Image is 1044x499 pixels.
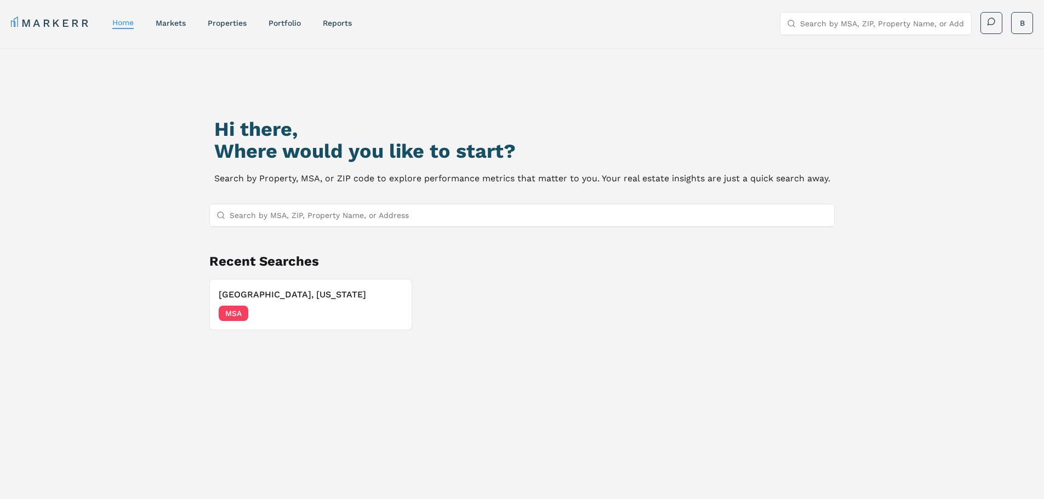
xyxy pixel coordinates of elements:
input: Search by MSA, ZIP, Property Name, or Address [800,13,965,35]
button: [GEOGRAPHIC_DATA], [US_STATE]MSA[DATE] [209,279,412,330]
button: B [1011,12,1033,34]
h1: Hi there, [214,118,830,140]
h2: Where would you like to start? [214,140,830,162]
span: B [1020,18,1025,28]
h2: Recent Searches [209,253,835,270]
a: properties [208,19,247,27]
a: reports [323,19,352,27]
span: [DATE] [378,308,403,319]
span: MSA [219,306,248,321]
h3: [GEOGRAPHIC_DATA], [US_STATE] [219,288,403,301]
a: Portfolio [269,19,301,27]
p: Search by Property, MSA, or ZIP code to explore performance metrics that matter to you. Your real... [214,171,830,186]
a: home [112,18,134,27]
a: MARKERR [11,15,90,31]
a: markets [156,19,186,27]
input: Search by MSA, ZIP, Property Name, or Address [230,204,828,226]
